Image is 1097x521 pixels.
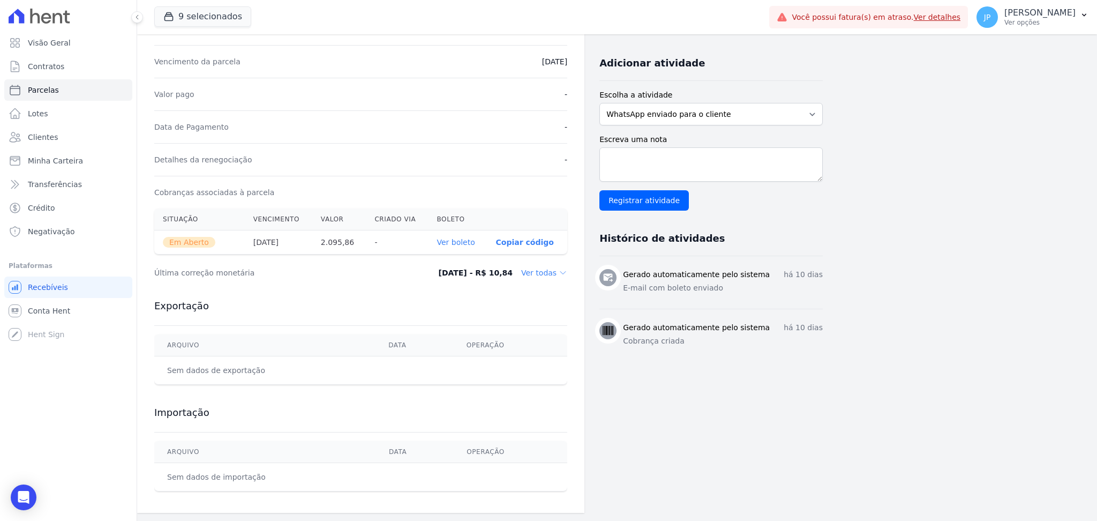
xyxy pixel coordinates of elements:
[28,85,59,95] span: Parcelas
[312,209,366,230] th: Valor
[28,203,55,213] span: Crédito
[784,322,823,333] p: há 10 dias
[28,155,83,166] span: Minha Carteira
[11,485,36,510] div: Open Intercom Messenger
[163,237,215,248] span: Em Aberto
[28,282,68,293] span: Recebíveis
[623,282,823,294] p: E-mail com boleto enviado
[312,230,366,255] th: 2.095,86
[784,269,823,280] p: há 10 dias
[542,56,567,67] dd: [DATE]
[599,134,823,145] label: Escreva uma nota
[28,179,82,190] span: Transferências
[245,209,312,230] th: Vencimento
[4,56,132,77] a: Contratos
[1004,8,1076,18] p: [PERSON_NAME]
[366,209,428,230] th: Criado via
[437,238,475,247] a: Ver boleto
[154,56,241,67] dt: Vencimento da parcela
[4,126,132,148] a: Clientes
[375,334,453,356] th: Data
[4,103,132,124] a: Lotes
[154,187,274,198] dt: Cobranças associadas à parcela
[4,221,132,242] a: Negativação
[154,122,229,132] dt: Data de Pagamento
[9,259,128,272] div: Plataformas
[623,269,770,280] h3: Gerado automaticamente pelo sistema
[623,336,823,347] p: Cobrança criada
[565,89,567,100] dd: -
[599,232,725,245] h3: Histórico de atividades
[28,61,64,72] span: Contratos
[4,300,132,322] a: Conta Hent
[4,174,132,195] a: Transferências
[454,334,567,356] th: Operação
[154,406,567,419] h3: Importação
[438,267,513,278] dd: [DATE] - R$ 10,84
[376,441,454,463] th: Data
[1004,18,1076,27] p: Ver opções
[914,13,961,21] a: Ver detalhes
[28,226,75,237] span: Negativação
[154,463,376,492] td: Sem dados de importação
[428,209,487,230] th: Boleto
[565,154,567,165] dd: -
[154,334,375,356] th: Arquivo
[968,2,1097,32] button: JP [PERSON_NAME] Ver opções
[792,12,960,23] span: Você possui fatura(s) em atraso.
[28,108,48,119] span: Lotes
[154,441,376,463] th: Arquivo
[623,322,770,333] h3: Gerado automaticamente pelo sistema
[599,190,689,211] input: Registrar atividade
[154,154,252,165] dt: Detalhes da renegociação
[154,209,245,230] th: Situação
[366,230,428,255] th: -
[4,32,132,54] a: Visão Geral
[599,90,823,101] label: Escolha a atividade
[154,89,194,100] dt: Valor pago
[154,267,399,278] dt: Última correção monetária
[154,300,567,312] h3: Exportação
[565,122,567,132] dd: -
[4,277,132,298] a: Recebíveis
[245,230,312,255] th: [DATE]
[4,150,132,172] a: Minha Carteira
[496,238,554,247] button: Copiar código
[154,6,251,27] button: 9 selecionados
[4,79,132,101] a: Parcelas
[454,441,567,463] th: Operação
[28,306,70,316] span: Conta Hent
[154,356,375,385] td: Sem dados de exportação
[28,132,58,143] span: Clientes
[521,267,567,278] dd: Ver todas
[28,38,71,48] span: Visão Geral
[599,57,705,70] h3: Adicionar atividade
[4,197,132,219] a: Crédito
[984,13,991,21] span: JP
